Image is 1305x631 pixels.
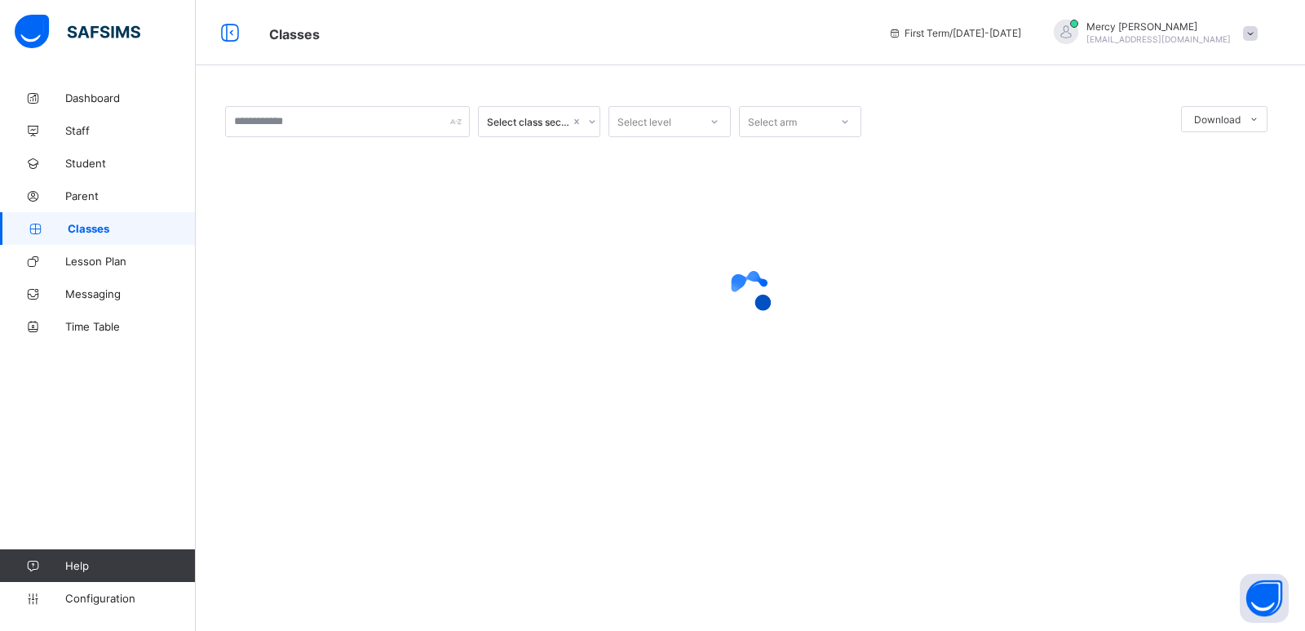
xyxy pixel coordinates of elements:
[269,26,320,42] span: Classes
[1086,34,1231,44] span: [EMAIL_ADDRESS][DOMAIN_NAME]
[65,320,196,333] span: Time Table
[617,106,671,137] div: Select level
[888,27,1021,39] span: session/term information
[65,287,196,300] span: Messaging
[487,116,570,128] div: Select class section
[68,222,196,235] span: Classes
[1194,113,1241,126] span: Download
[65,157,196,170] span: Student
[1086,20,1231,33] span: Mercy [PERSON_NAME]
[1240,574,1289,623] button: Open asap
[65,592,195,605] span: Configuration
[1037,20,1266,47] div: MercyKenneth
[65,91,196,104] span: Dashboard
[748,106,797,137] div: Select arm
[15,15,140,49] img: safsims
[65,124,196,137] span: Staff
[65,189,196,202] span: Parent
[65,559,195,572] span: Help
[65,255,196,268] span: Lesson Plan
